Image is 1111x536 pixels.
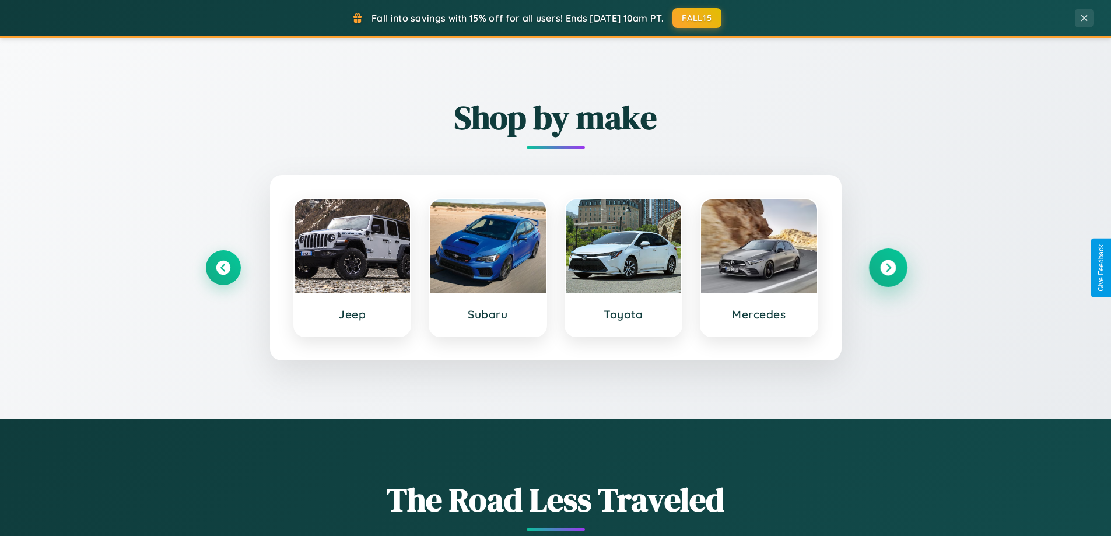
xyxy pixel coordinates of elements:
[441,307,534,321] h3: Subaru
[1097,244,1105,292] div: Give Feedback
[672,8,721,28] button: FALL15
[713,307,805,321] h3: Mercedes
[306,307,399,321] h3: Jeep
[371,12,664,24] span: Fall into savings with 15% off for all users! Ends [DATE] 10am PT.
[206,477,906,522] h1: The Road Less Traveled
[206,95,906,140] h2: Shop by make
[577,307,670,321] h3: Toyota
